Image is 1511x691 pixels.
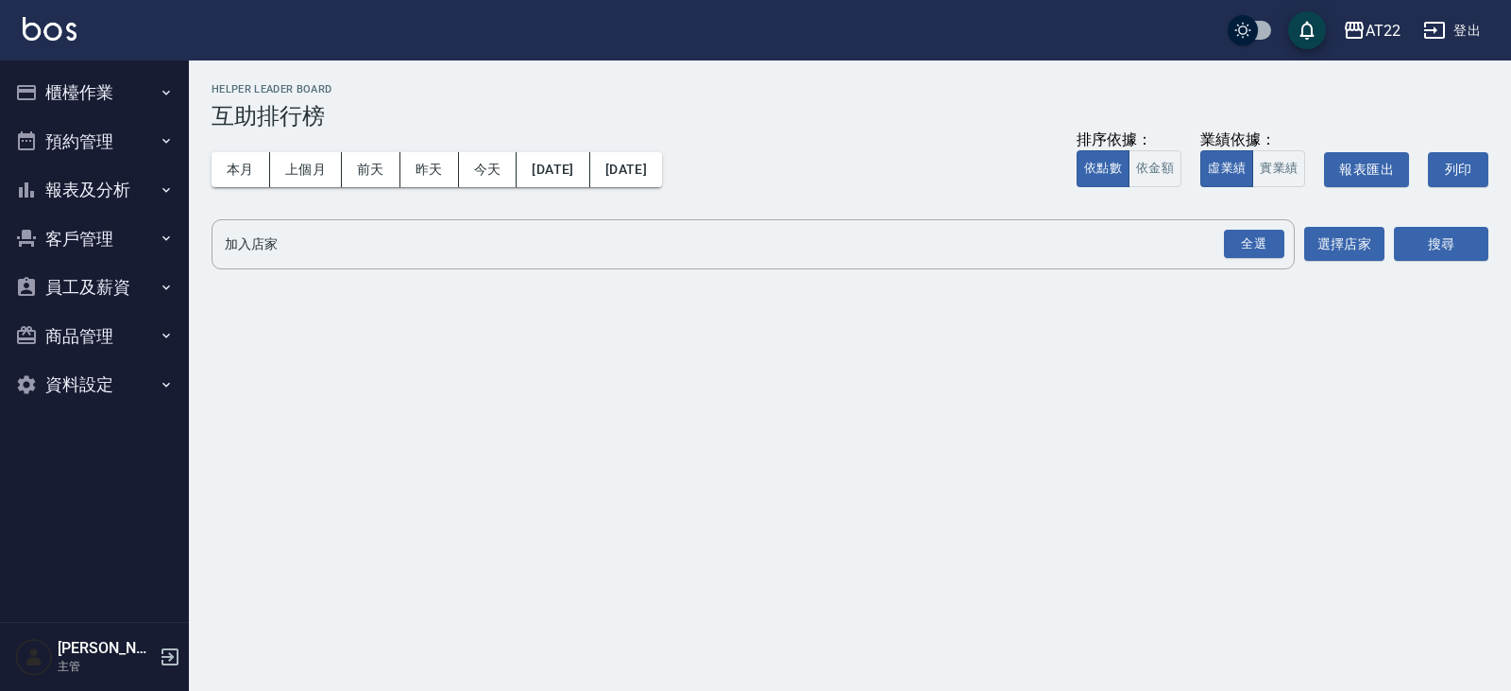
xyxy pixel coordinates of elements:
[23,17,76,41] img: Logo
[1200,150,1253,187] button: 虛業績
[8,68,181,117] button: 櫃檯作業
[1416,13,1488,48] button: 登出
[1304,227,1384,262] button: 選擇店家
[1129,150,1181,187] button: 依金額
[8,117,181,166] button: 預約管理
[1220,226,1288,263] button: Open
[1366,19,1401,43] div: AT22
[1200,130,1305,150] div: 業績依據：
[400,152,459,187] button: 昨天
[1224,230,1284,259] div: 全選
[1288,11,1326,49] button: save
[212,83,1488,95] h2: Helper Leader Board
[220,228,1258,261] input: 店家名稱
[1252,150,1305,187] button: 實業績
[517,152,589,187] button: [DATE]
[459,152,518,187] button: 今天
[58,639,154,658] h5: [PERSON_NAME]
[8,312,181,361] button: 商品管理
[8,263,181,312] button: 員工及薪資
[212,103,1488,130] h3: 互助排行榜
[270,152,342,187] button: 上個月
[1428,152,1488,187] button: 列印
[1394,227,1488,262] button: 搜尋
[1077,130,1181,150] div: 排序依據：
[212,152,270,187] button: 本月
[1335,11,1408,50] button: AT22
[15,638,53,676] img: Person
[8,165,181,215] button: 報表及分析
[1077,150,1129,187] button: 依點數
[590,152,662,187] button: [DATE]
[8,360,181,409] button: 資料設定
[58,658,154,675] p: 主管
[8,215,181,264] button: 客戶管理
[342,152,400,187] button: 前天
[1324,152,1409,187] button: 報表匯出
